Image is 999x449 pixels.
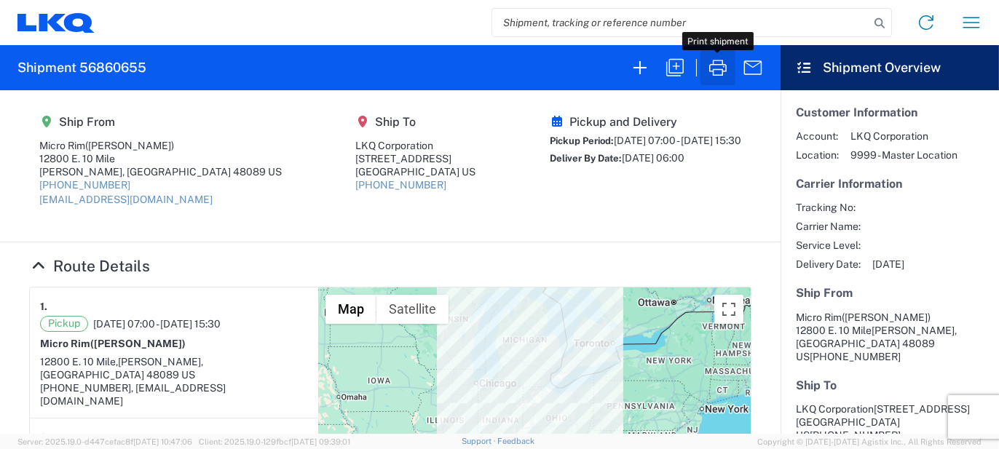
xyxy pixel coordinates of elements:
a: Feedback [497,437,534,445]
span: Delivery Date: [796,258,861,271]
a: [PHONE_NUMBER] [356,179,447,191]
button: Toggle fullscreen view [714,295,743,324]
h5: Ship To [356,115,476,129]
span: Tracking No: [796,201,861,214]
span: Deliver By Date: [550,153,622,164]
span: Pickup [40,316,88,332]
span: [PHONE_NUMBER] [810,351,901,362]
span: 12800 E. 10 Mile [796,325,872,336]
a: [EMAIL_ADDRESS][DOMAIN_NAME] [39,194,213,205]
h5: Ship To [796,378,984,392]
a: [PHONE_NUMBER] [39,179,130,191]
span: 12800 E. 10 Mile, [40,356,118,367]
span: [DATE] 07:00 - [DATE] 15:30 [93,317,221,330]
strong: 2. [40,429,50,447]
span: LKQ Corporation [STREET_ADDRESS] [796,403,970,415]
h5: Customer Information [796,106,984,119]
div: [GEOGRAPHIC_DATA] US [356,165,476,178]
span: Client: 2025.19.0-129fbcf [199,437,350,446]
div: [PHONE_NUMBER], [EMAIL_ADDRESS][DOMAIN_NAME] [40,381,308,408]
div: Micro Rim [39,139,282,152]
span: [DATE] 07:00 - [DATE] 15:30 [614,135,741,146]
span: ([PERSON_NAME]) [85,140,174,151]
span: Account: [796,130,839,143]
div: [STREET_ADDRESS] [356,152,476,165]
span: [DATE] 09:39:01 [291,437,350,446]
button: Show satellite imagery [376,295,449,324]
span: Location: [796,148,839,162]
address: [PERSON_NAME], [GEOGRAPHIC_DATA] 48089 US [796,311,984,363]
h5: Ship From [39,115,282,129]
h2: Shipment 56860655 [17,59,146,76]
span: LKQ Corporation [850,130,957,143]
address: [GEOGRAPHIC_DATA] US [796,402,984,442]
span: [DATE] 06:00 [622,152,684,164]
div: [PERSON_NAME], [GEOGRAPHIC_DATA] 48089 US [39,165,282,178]
span: [PHONE_NUMBER] [810,429,901,441]
h5: Pickup and Delivery [550,115,741,129]
div: LKQ Corporation [356,139,476,152]
a: Support [462,437,498,445]
h5: Ship From [796,286,984,300]
span: Pickup Period: [550,135,614,146]
strong: Micro Rim [40,338,186,349]
span: ([PERSON_NAME]) [842,311,931,323]
button: Show street map [325,295,376,324]
span: Service Level: [796,239,861,252]
header: Shipment Overview [781,45,999,90]
span: Micro Rim [796,311,842,323]
strong: 1. [40,298,47,316]
span: Copyright © [DATE]-[DATE] Agistix Inc., All Rights Reserved [757,435,982,448]
span: [DATE] 10:47:06 [133,437,192,446]
span: [PERSON_NAME], [GEOGRAPHIC_DATA] 48089 US [40,356,203,381]
span: Carrier Name: [796,220,861,233]
h5: Carrier Information [796,177,984,191]
span: Server: 2025.19.0-d447cefac8f [17,437,192,446]
span: 9999 - Master Location [850,148,957,162]
span: ([PERSON_NAME]) [90,338,186,349]
a: Hide Details [29,257,150,275]
div: 12800 E. 10 Mile [39,152,282,165]
input: Shipment, tracking or reference number [492,9,869,36]
span: [DATE] [872,258,904,271]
